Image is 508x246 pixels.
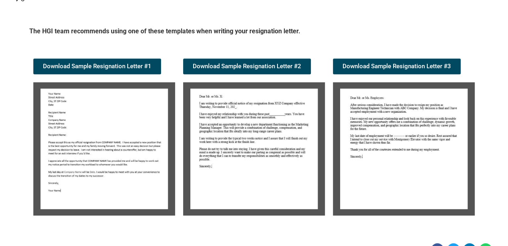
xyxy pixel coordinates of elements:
[43,63,151,69] span: Download Sample Resignation Letter #1
[343,63,451,69] span: Download Sample Resignation Letter #3
[193,63,301,69] span: Download Sample Resignation Letter #2
[33,59,161,74] a: Download Sample Resignation Letter #1
[333,59,461,74] a: Download Sample Resignation Letter #3
[29,27,479,39] h5: The HGI team recommends using one of these templates when writing your resignation letter.
[183,59,311,74] a: Download Sample Resignation Letter #2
